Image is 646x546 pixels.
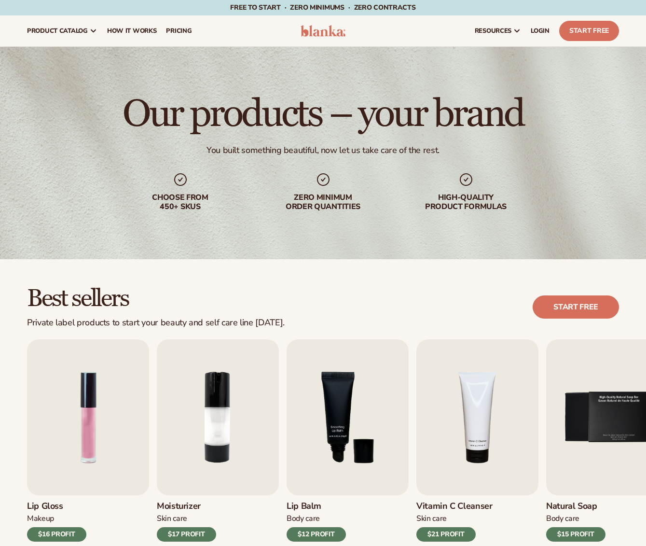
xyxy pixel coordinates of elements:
span: resources [475,27,511,35]
div: $17 PROFIT [157,527,216,542]
h3: Moisturizer [157,501,216,512]
a: LOGIN [526,15,554,46]
a: 2 / 9 [157,339,279,542]
a: Start free [533,295,619,319]
h3: Lip Balm [287,501,346,512]
a: resources [470,15,526,46]
a: product catalog [22,15,102,46]
h3: Natural Soap [546,501,605,512]
div: Makeup [27,514,86,524]
img: logo [301,25,346,37]
span: Free to start · ZERO minimums · ZERO contracts [230,3,415,12]
div: Choose from 450+ Skus [119,193,242,211]
div: $21 PROFIT [416,527,476,542]
span: How It Works [107,27,157,35]
h1: Our products – your brand [123,95,523,133]
div: Zero minimum order quantities [261,193,385,211]
div: Skin Care [157,514,216,524]
a: 3 / 9 [287,339,409,542]
a: 4 / 9 [416,339,538,542]
div: Body Care [546,514,605,524]
div: Skin Care [416,514,493,524]
h2: Best sellers [27,286,285,312]
a: How It Works [102,15,162,46]
div: Body Care [287,514,346,524]
span: LOGIN [531,27,550,35]
a: pricing [161,15,196,46]
h3: Lip Gloss [27,501,86,512]
span: pricing [166,27,192,35]
div: $15 PROFIT [546,527,605,542]
span: product catalog [27,27,88,35]
a: Start Free [559,21,619,41]
div: You built something beautiful, now let us take care of the rest. [206,145,440,156]
div: Private label products to start your beauty and self care line [DATE]. [27,318,285,328]
h3: Vitamin C Cleanser [416,501,493,512]
div: $12 PROFIT [287,527,346,542]
div: $16 PROFIT [27,527,86,542]
a: 1 / 9 [27,339,149,542]
div: High-quality product formulas [404,193,528,211]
